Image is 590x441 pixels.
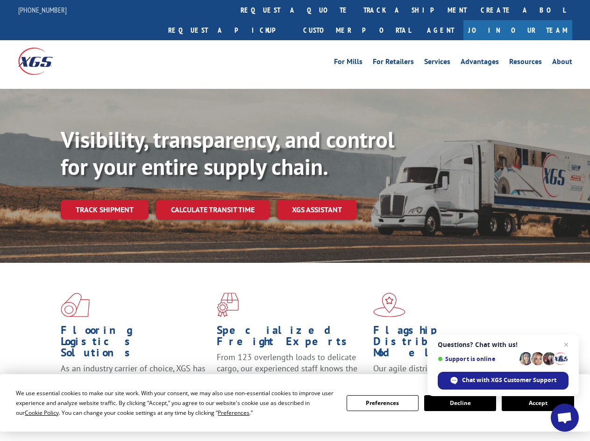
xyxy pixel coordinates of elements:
[61,325,210,363] h1: Flooring Logistics Solutions
[461,58,499,68] a: Advantages
[217,293,239,317] img: xgs-icon-focused-on-flooring-red
[418,20,463,40] a: Agent
[373,325,522,363] h1: Flagship Distribution Model
[347,395,419,411] button: Preferences
[373,363,519,396] span: Our agile distribution network gives you nationwide inventory management on demand.
[373,58,414,68] a: For Retailers
[218,409,249,417] span: Preferences
[61,125,394,181] b: Visibility, transparency, and control for your entire supply chain.
[161,20,296,40] a: Request a pickup
[217,325,366,352] h1: Specialized Freight Experts
[509,58,542,68] a: Resources
[462,376,556,384] span: Chat with XGS Customer Support
[61,363,206,396] span: As an industry carrier of choice, XGS has brought innovation and dedication to flooring logistics...
[561,339,572,350] span: Close chat
[438,372,569,390] div: Chat with XGS Customer Support
[16,388,335,418] div: We use essential cookies to make our site work. With your consent, we may also use non-essential ...
[61,293,90,317] img: xgs-icon-total-supply-chain-intelligence-red
[438,341,569,348] span: Questions? Chat with us!
[424,395,496,411] button: Decline
[463,20,572,40] a: Join Our Team
[552,58,572,68] a: About
[156,200,270,220] a: Calculate transit time
[502,395,574,411] button: Accept
[424,58,450,68] a: Services
[61,200,149,219] a: Track shipment
[217,352,366,393] p: From 123 overlength loads to delicate cargo, our experienced staff knows the best way to move you...
[296,20,418,40] a: Customer Portal
[334,58,363,68] a: For Mills
[551,404,579,432] div: Open chat
[277,200,357,220] a: XGS ASSISTANT
[438,355,516,362] span: Support is online
[25,409,59,417] span: Cookie Policy
[373,293,405,317] img: xgs-icon-flagship-distribution-model-red
[18,5,67,14] a: [PHONE_NUMBER]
